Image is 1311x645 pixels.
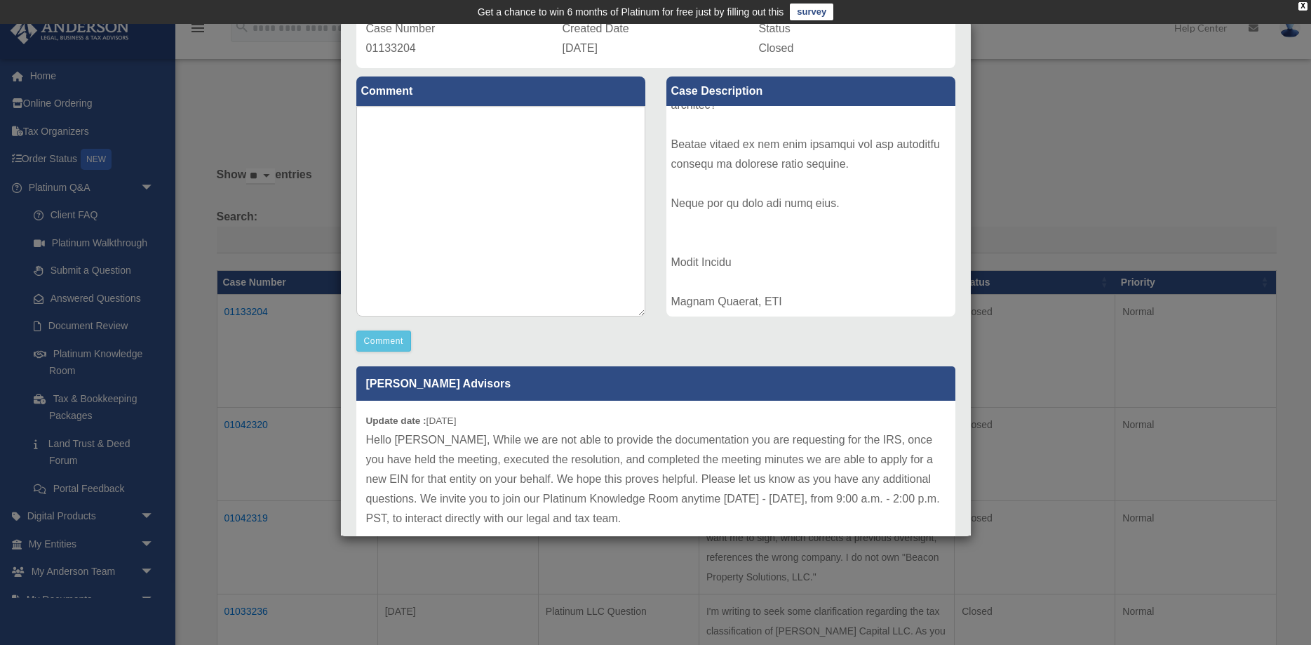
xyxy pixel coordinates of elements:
p: Hello [PERSON_NAME], While we are not able to provide the documentation you are requesting for th... [366,430,946,528]
span: Created Date [563,22,629,34]
b: Update date : [366,415,426,426]
div: close [1298,2,1307,11]
span: Closed [759,42,794,54]
span: Case Number [366,22,436,34]
span: 01133204 [366,42,416,54]
div: Get a chance to win 6 months of Platinum for free just by filling out this [478,4,784,20]
span: [DATE] [563,42,598,54]
span: Status [759,22,791,34]
label: Comment [356,77,645,106]
button: Comment [356,331,412,352]
a: survey [790,4,833,20]
p: [PERSON_NAME] Advisors [356,366,955,401]
label: Case Description [666,77,955,106]
div: [PERSON_NAME] [666,106,955,317]
small: [DATE] [366,415,457,426]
